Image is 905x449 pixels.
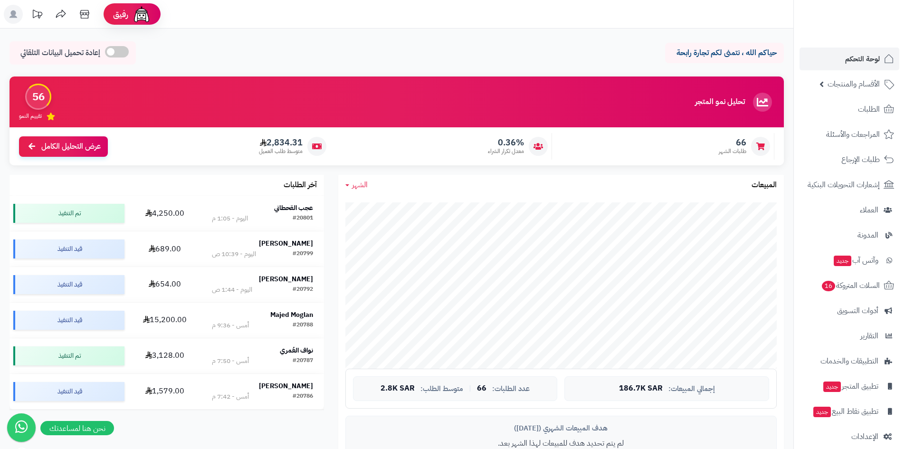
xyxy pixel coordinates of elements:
p: لم يتم تحديد هدف للمبيعات لهذا الشهر بعد. [353,438,769,449]
span: 66 [477,384,486,393]
div: #20792 [293,285,313,295]
span: المراجعات والأسئلة [826,128,880,141]
span: السلات المتروكة [821,279,880,292]
a: تطبيق نقاط البيعجديد [800,400,899,423]
span: معدل تكرار الشراء [488,147,524,155]
span: رفيق [113,9,128,20]
span: متوسط طلب العميل [259,147,303,155]
div: قيد التنفيذ [13,275,124,294]
span: الأقسام والمنتجات [828,77,880,91]
a: عرض التحليل الكامل [19,136,108,157]
span: عرض التحليل الكامل [41,141,101,152]
div: اليوم - 1:05 م [212,214,248,223]
div: أمس - 7:50 م [212,356,249,366]
a: التقارير [800,325,899,347]
a: الطلبات [800,98,899,121]
span: 186.7K SAR [619,384,663,393]
span: جديد [813,407,831,417]
div: قيد التنفيذ [13,382,124,401]
img: logo-2.png [840,27,896,47]
a: السلات المتروكة16 [800,274,899,297]
span: وآتس آب [833,254,878,267]
div: اليوم - 1:44 ص [212,285,252,295]
a: المدونة [800,224,899,247]
a: لوحة التحكم [800,48,899,70]
span: التطبيقات والخدمات [820,354,878,368]
span: متوسط الطلب: [420,385,463,393]
span: 2.8K SAR [381,384,415,393]
a: المراجعات والأسئلة [800,123,899,146]
span: تطبيق المتجر [822,380,878,393]
div: أمس - 7:42 م [212,392,249,401]
span: تقييم النمو [19,112,42,120]
span: الشهر [352,179,368,191]
h3: المبيعات [752,181,777,190]
div: تم التنفيذ [13,204,124,223]
td: 3,128.00 [128,338,201,373]
a: تطبيق المتجرجديد [800,375,899,398]
div: هدف المبيعات الشهري ([DATE]) [353,423,769,433]
strong: [PERSON_NAME] [259,239,313,248]
div: #20801 [293,214,313,223]
p: حياكم الله ، نتمنى لكم تجارة رابحة [672,48,777,58]
h3: تحليل نمو المتجر [695,98,745,106]
a: الإعدادات [800,425,899,448]
strong: [PERSON_NAME] [259,274,313,284]
span: | [469,385,471,392]
strong: عجب القحطاني [274,203,313,213]
img: ai-face.png [132,5,151,24]
span: إجمالي المبيعات: [668,385,715,393]
div: #20787 [293,356,313,366]
div: أمس - 9:36 م [212,321,249,330]
span: المدونة [857,229,878,242]
a: تحديثات المنصة [25,5,49,26]
span: إشعارات التحويلات البنكية [808,178,880,191]
a: التطبيقات والخدمات [800,350,899,373]
a: العملاء [800,199,899,221]
span: 16 [822,281,835,291]
span: التقارير [860,329,878,343]
a: إشعارات التحويلات البنكية [800,173,899,196]
h3: آخر الطلبات [284,181,317,190]
span: طلبات الشهر [719,147,746,155]
span: جديد [834,256,851,266]
div: #20799 [293,249,313,259]
td: 654.00 [128,267,201,302]
td: 4,250.00 [128,196,201,231]
div: قيد التنفيذ [13,311,124,330]
td: 689.00 [128,231,201,267]
div: تم التنفيذ [13,346,124,365]
span: أدوات التسويق [837,304,878,317]
div: قيد التنفيذ [13,239,124,258]
span: لوحة التحكم [845,52,880,66]
span: الإعدادات [851,430,878,443]
span: العملاء [860,203,878,217]
strong: [PERSON_NAME] [259,381,313,391]
strong: نواف العُمري [280,345,313,355]
div: #20788 [293,321,313,330]
a: أدوات التسويق [800,299,899,322]
a: طلبات الإرجاع [800,148,899,171]
span: تطبيق نقاط البيع [812,405,878,418]
strong: Majed Moglan [270,310,313,320]
span: الطلبات [858,103,880,116]
div: اليوم - 10:39 ص [212,249,256,259]
span: 66 [719,137,746,148]
span: إعادة تحميل البيانات التلقائي [20,48,100,58]
div: #20786 [293,392,313,401]
span: 2,834.31 [259,137,303,148]
td: 1,579.00 [128,374,201,409]
span: جديد [823,382,841,392]
td: 15,200.00 [128,303,201,338]
a: الشهر [345,180,368,191]
span: 0.36% [488,137,524,148]
a: وآتس آبجديد [800,249,899,272]
span: عدد الطلبات: [492,385,530,393]
span: طلبات الإرجاع [841,153,880,166]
